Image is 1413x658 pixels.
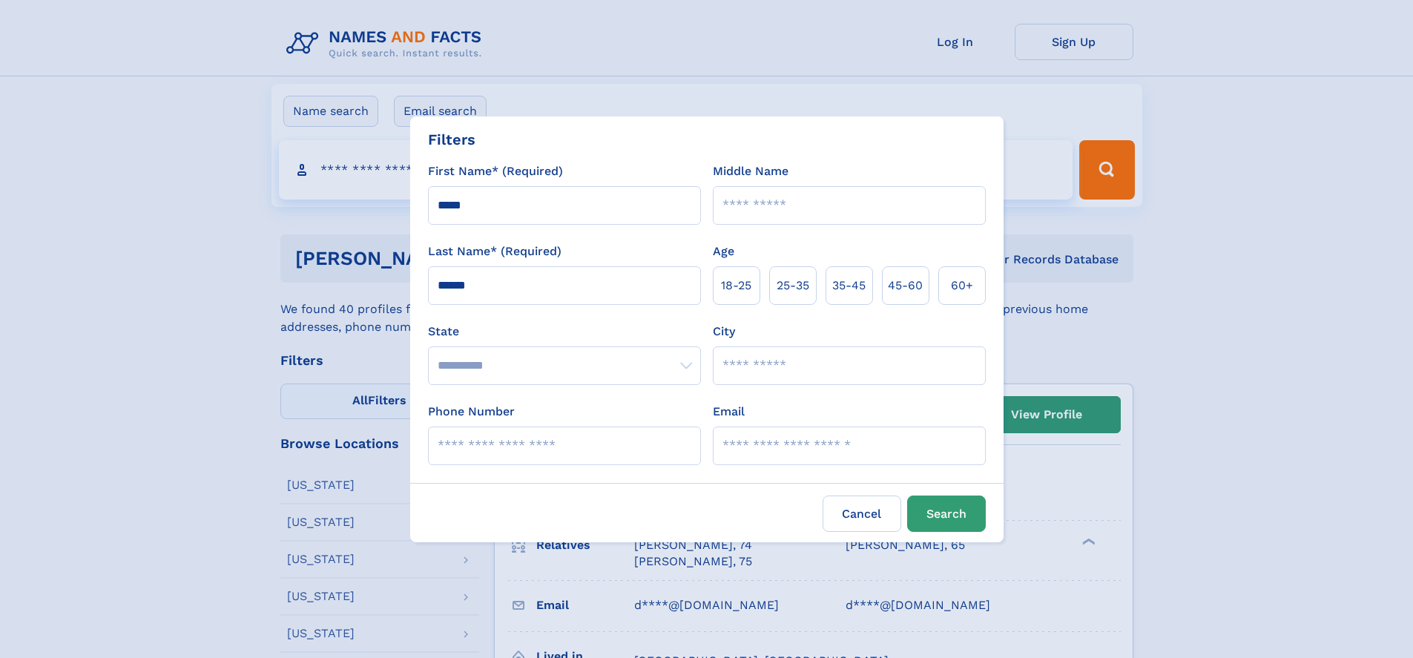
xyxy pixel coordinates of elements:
[951,277,973,295] span: 60+
[721,277,751,295] span: 18‑25
[713,403,745,421] label: Email
[428,323,701,340] label: State
[428,243,561,260] label: Last Name* (Required)
[823,496,901,532] label: Cancel
[713,323,735,340] label: City
[428,128,475,151] div: Filters
[713,162,788,180] label: Middle Name
[428,403,515,421] label: Phone Number
[428,162,563,180] label: First Name* (Required)
[713,243,734,260] label: Age
[832,277,866,295] span: 35‑45
[777,277,809,295] span: 25‑35
[907,496,986,532] button: Search
[888,277,923,295] span: 45‑60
